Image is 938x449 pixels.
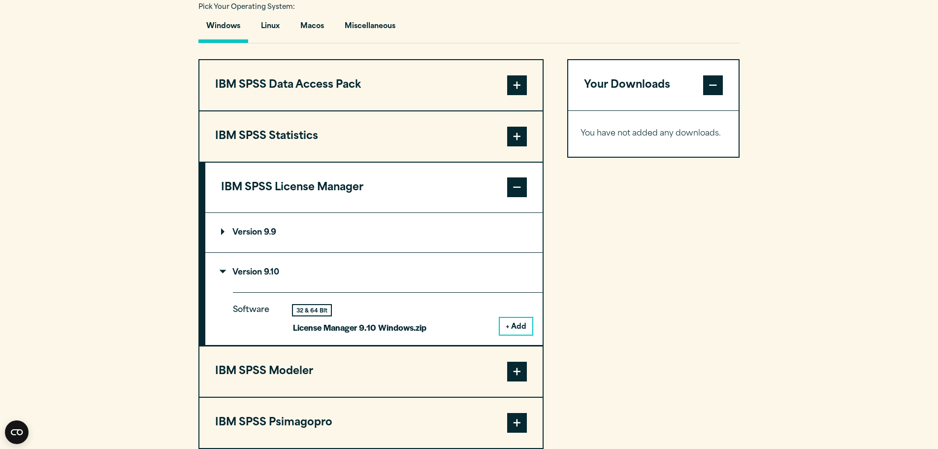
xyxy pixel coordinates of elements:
[221,229,276,237] p: Version 9.9
[205,212,543,345] div: IBM SPSS License Manager
[5,420,29,444] button: Open CMP widget
[337,15,403,43] button: Miscellaneous
[205,163,543,213] button: IBM SPSS License Manager
[199,398,543,448] button: IBM SPSS Psimagopro
[205,253,543,292] summary: Version 9.10
[199,346,543,397] button: IBM SPSS Modeler
[253,15,288,43] button: Linux
[198,4,295,10] span: Pick Your Operating System:
[199,111,543,162] button: IBM SPSS Statistics
[581,127,727,141] p: You have not added any downloads.
[292,15,332,43] button: Macos
[199,60,543,110] button: IBM SPSS Data Access Pack
[293,305,331,315] div: 32 & 64 Bit
[293,320,426,335] p: License Manager 9.10 Windows.zip
[500,318,532,335] button: + Add
[568,60,739,110] button: Your Downloads
[198,15,248,43] button: Windows
[568,110,739,157] div: Your Downloads
[205,213,543,252] summary: Version 9.9
[221,269,279,276] p: Version 9.10
[233,303,277,327] p: Software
